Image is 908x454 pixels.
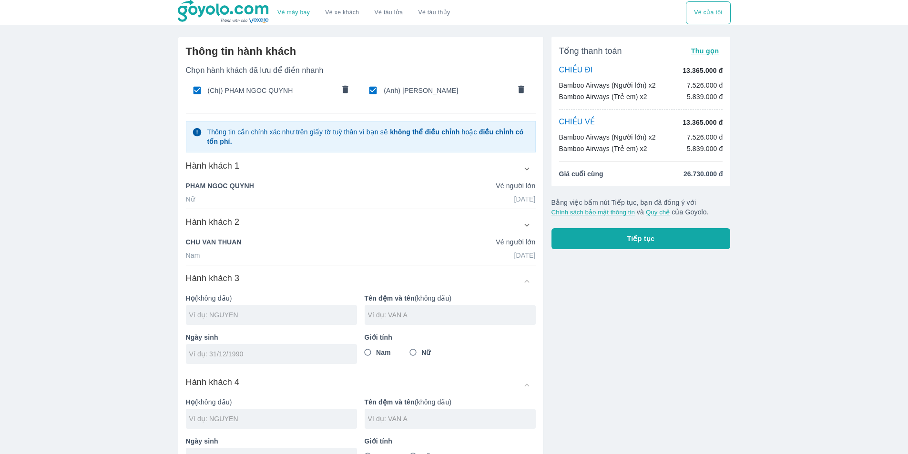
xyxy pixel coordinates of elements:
span: Tiếp tục [627,234,655,243]
div: choose transportation mode [270,1,458,24]
input: Ví dụ: VAN A [368,414,536,424]
input: Ví dụ: NGUYEN [189,310,357,320]
span: Nam [376,348,391,357]
input: Ví dụ: 31/12/1990 [189,349,347,359]
b: Họ [186,398,195,406]
p: Ngày sinh [186,436,357,446]
p: Thông tin cần chính xác như trên giấy tờ tuỳ thân vì bạn sẽ hoặc [207,127,529,146]
button: comments [511,81,531,101]
p: Chọn hành khách đã lưu để điền nhanh [186,66,536,75]
p: (không dấu) [365,293,536,303]
button: Vé của tôi [686,1,730,24]
p: 7.526.000 đ [687,132,723,142]
p: Nữ [186,194,195,204]
p: PHAM NGOC QUYNH [186,181,255,191]
button: Quy chế [646,209,670,216]
p: Ngày sinh [186,333,357,342]
p: CHIỀU VỀ [559,117,595,128]
p: Bamboo Airways (Người lớn) x2 [559,81,656,90]
a: Vé xe khách [325,9,359,16]
span: Nữ [421,348,430,357]
h6: Hành khách 3 [186,272,240,284]
p: (không dấu) [186,293,357,303]
p: 13.365.000 đ [683,118,723,127]
p: 7.526.000 đ [687,81,723,90]
b: Tên đệm và tên [365,398,415,406]
p: Vé người lớn [496,237,535,247]
p: Bamboo Airways (Trẻ em) x2 [559,144,647,153]
h6: Thông tin hành khách [186,45,536,58]
h6: Hành khách 2 [186,216,240,228]
button: Vé tàu thủy [410,1,458,24]
button: comments [335,81,355,101]
b: Tên đệm và tên [365,294,415,302]
p: (không dấu) [186,397,357,407]
span: Giá cuối cùng [559,169,603,179]
p: CHIỀU ĐI [559,65,593,76]
p: Bamboo Airways (Người lớn) x2 [559,132,656,142]
span: 26.730.000 đ [684,169,723,179]
h6: Hành khách 1 [186,160,240,172]
p: Bamboo Airways (Trẻ em) x2 [559,92,647,101]
p: Bằng việc bấm nút Tiếp tục, bạn đã đồng ý với và của Goyolo. [551,198,731,217]
div: choose transportation mode [686,1,730,24]
p: Vé người lớn [496,181,535,191]
span: (Chị) PHAM NGOC QUYNH [208,86,335,95]
p: CHU VAN THUAN [186,237,242,247]
button: Tiếp tục [551,228,731,249]
input: Ví dụ: NGUYEN [189,414,357,424]
h6: Hành khách 4 [186,376,240,388]
strong: không thể điều chỉnh [390,128,459,136]
p: [DATE] [514,194,536,204]
p: 5.839.000 đ [687,144,723,153]
span: Tổng thanh toán [559,45,622,57]
input: Ví dụ: VAN A [368,310,536,320]
span: Thu gọn [691,47,719,55]
p: Giới tính [365,333,536,342]
span: (Anh) [PERSON_NAME] [384,86,510,95]
p: [DATE] [514,251,536,260]
p: 13.365.000 đ [683,66,723,75]
a: Vé máy bay [277,9,310,16]
p: (không dấu) [365,397,536,407]
b: Họ [186,294,195,302]
a: Vé tàu lửa [367,1,411,24]
button: Chính sách bảo mật thông tin [551,209,635,216]
button: Thu gọn [687,44,723,58]
p: Nam [186,251,200,260]
p: Giới tính [365,436,536,446]
p: 5.839.000 đ [687,92,723,101]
